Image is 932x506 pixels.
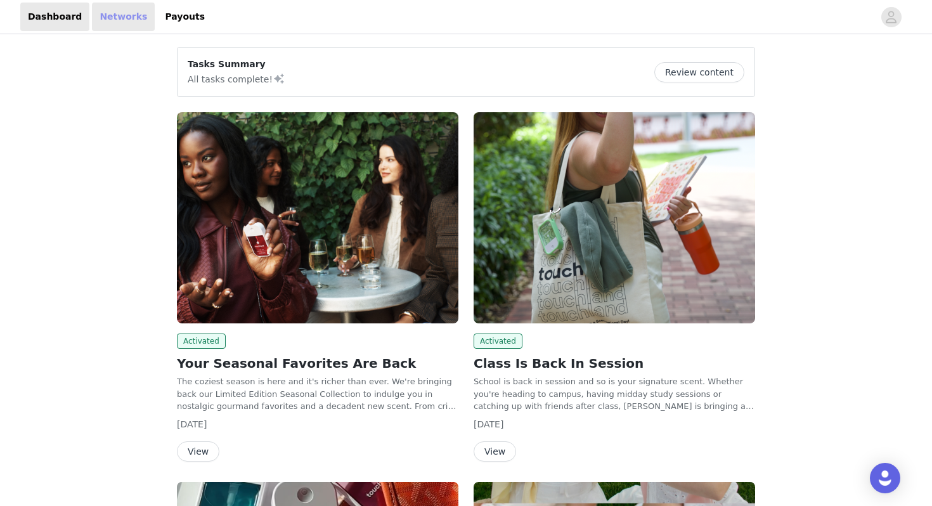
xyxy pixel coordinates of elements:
[177,447,219,457] a: View
[474,419,503,429] span: [DATE]
[20,3,89,31] a: Dashboard
[177,334,226,349] span: Activated
[188,71,285,86] p: All tasks complete!
[885,7,897,27] div: avatar
[474,375,755,413] p: School is back in session and so is your signature scent. Whether you're heading to campus, havin...
[870,463,900,493] div: Open Intercom Messenger
[474,441,516,462] button: View
[177,441,219,462] button: View
[177,419,207,429] span: [DATE]
[474,112,755,323] img: Touchland
[474,334,522,349] span: Activated
[177,375,458,413] p: The coziest season is here and it's richer than ever. We're bringing back our Limited Edition Sea...
[92,3,155,31] a: Networks
[177,112,458,323] img: Touchland
[177,354,458,373] h2: Your Seasonal Favorites Are Back
[157,3,212,31] a: Payouts
[474,447,516,457] a: View
[474,354,755,373] h2: Class Is Back In Session
[188,58,285,71] p: Tasks Summary
[654,62,744,82] button: Review content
